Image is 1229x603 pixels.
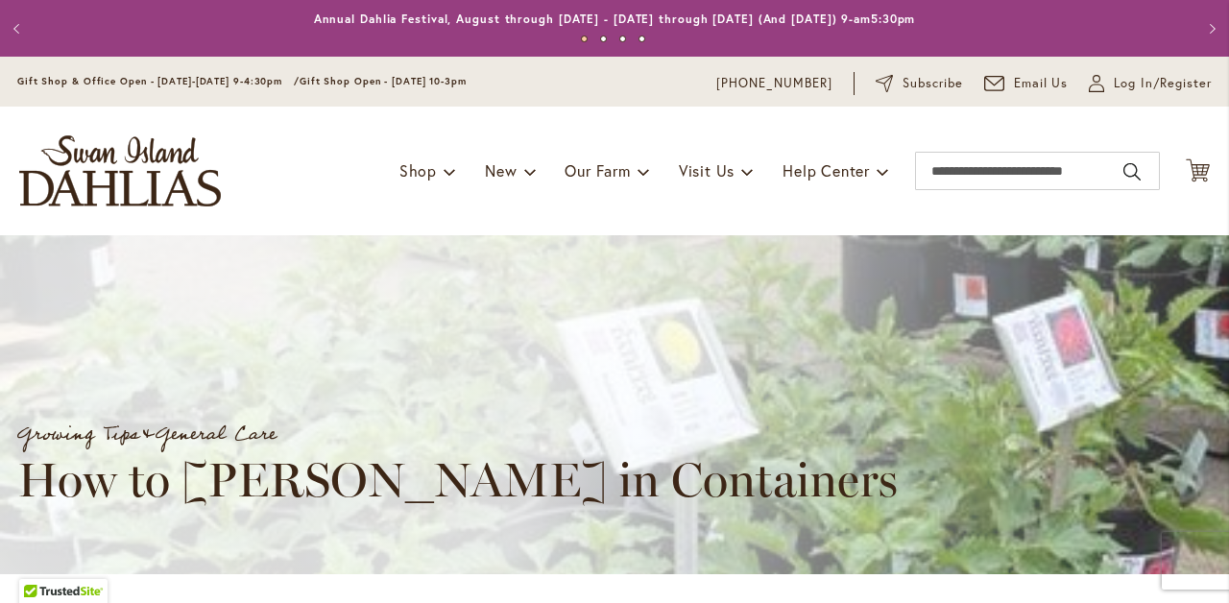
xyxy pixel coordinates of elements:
button: 2 of 4 [600,36,607,42]
a: Subscribe [876,74,963,93]
button: 1 of 4 [581,36,588,42]
span: New [485,160,517,181]
a: Annual Dahlia Festival, August through [DATE] - [DATE] through [DATE] (And [DATE]) 9-am5:30pm [314,12,916,26]
button: Next [1191,10,1229,48]
a: [PHONE_NUMBER] [716,74,832,93]
span: Gift Shop Open - [DATE] 10-3pm [300,75,467,87]
a: Log In/Register [1089,74,1212,93]
span: Help Center [783,160,870,181]
span: Our Farm [565,160,630,181]
button: 3 of 4 [619,36,626,42]
a: Email Us [984,74,1069,93]
span: Log In/Register [1114,74,1212,93]
a: General Care [156,416,276,452]
a: Growing Tips [17,416,139,452]
span: Shop [399,160,437,181]
span: Gift Shop & Office Open - [DATE]-[DATE] 9-4:30pm / [17,75,300,87]
a: store logo [19,135,221,206]
span: Subscribe [903,74,963,93]
span: Email Us [1014,74,1069,93]
span: Visit Us [679,160,735,181]
h1: How to [PERSON_NAME] in Containers [17,452,939,508]
button: 4 of 4 [639,36,645,42]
